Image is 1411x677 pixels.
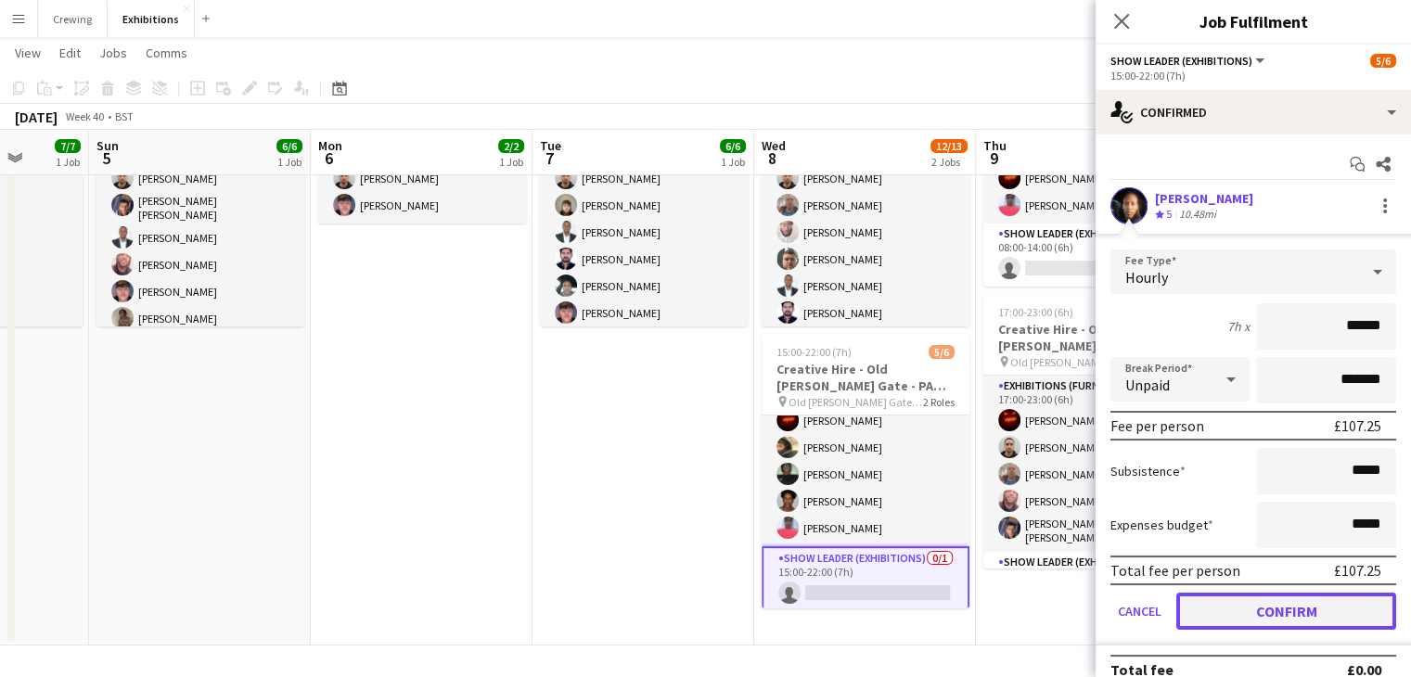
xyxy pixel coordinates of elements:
span: 15:00-22:00 (7h) [776,345,852,359]
div: £107.25 [1334,416,1381,435]
app-card-role: Exhibitions (Furniture [PERSON_NAME])2/208:00-14:00 (6h)[PERSON_NAME][PERSON_NAME] [983,134,1191,224]
div: 1 Job [721,155,745,169]
div: 1 Job [499,155,523,169]
button: Exhibitions [108,1,195,37]
div: Total fee per person [1110,561,1240,580]
span: Hourly [1125,268,1168,287]
span: 5/6 [1370,54,1396,68]
div: 1 Job [277,155,301,169]
div: 1 Job [56,155,80,169]
span: Mon [318,137,342,154]
button: Show Leader (Exhibitions) [1110,54,1267,68]
button: Confirm [1176,593,1396,630]
a: View [7,41,48,65]
a: Jobs [92,41,135,65]
app-card-role: Exhibitions (Furniture [PERSON_NAME])7/708:00-16:00 (8h)[PERSON_NAME][PERSON_NAME][PERSON_NAME][P... [762,134,969,358]
app-card-role: Show Leader (Exhibitions)0/1 [983,552,1191,615]
div: 15:00-22:00 (7h) [1110,69,1396,83]
div: £107.25 [1334,561,1381,580]
app-job-card: 08:00-20:00 (12h)6/6Creative Hire - Independent Hotel Olympia1 RoleExhibitions (Furniture [PERSON... [96,52,304,326]
app-job-card: 08:00-16:00 (8h)7/7Creative Hire - Independent Hotel Olympia1 RoleExhibitions (Furniture [PERSON_... [762,52,969,326]
span: Old [PERSON_NAME] Gate - PA Show [1010,355,1145,369]
div: [PERSON_NAME] [1155,190,1253,207]
span: 7 [537,147,561,169]
span: 2 Roles [923,395,955,409]
div: 7h x [1227,318,1250,335]
span: 17:00-23:00 (6h) [998,305,1073,319]
span: Tue [540,137,561,154]
span: Week 40 [61,109,108,123]
app-job-card: 17:00-23:00 (6h)5/6Creative Hire - Old [PERSON_NAME] Gate - PA Show Old [PERSON_NAME] Gate - PA S... [983,294,1191,568]
app-card-role: Exhibitions (Furniture [PERSON_NAME])6/617:00-22:00 (5h)[PERSON_NAME][PERSON_NAME][PERSON_NAME][P... [540,134,748,331]
div: Confirmed [1096,90,1411,134]
span: Jobs [99,45,127,61]
app-card-role: Exhibitions (Furniture [PERSON_NAME])5/515:00-22:00 (7h)[PERSON_NAME][PERSON_NAME][PERSON_NAME][P... [762,376,969,546]
app-card-role: Exhibitions (Furniture [PERSON_NAME])2/208:00-14:00 (6h)[PERSON_NAME][PERSON_NAME] [318,134,526,224]
a: Comms [138,41,195,65]
app-job-card: 15:00-22:00 (7h)5/6Creative Hire - Old [PERSON_NAME] Gate - PA Show Old [PERSON_NAME] Gate - PA S... [762,334,969,608]
button: Crewing [38,1,108,37]
button: Cancel [1110,593,1169,630]
app-card-role: Show Leader (Exhibitions)0/115:00-22:00 (7h) [762,546,969,613]
span: 5/6 [929,345,955,359]
h3: Creative Hire - Old [PERSON_NAME] Gate - PA Show [983,321,1191,354]
div: BST [115,109,134,123]
span: Unpaid [1125,376,1170,394]
h3: Job Fulfilment [1096,9,1411,33]
span: Show Leader (Exhibitions) [1110,54,1252,68]
app-card-role: Exhibitions (Furniture [PERSON_NAME])6/608:00-20:00 (12h)[PERSON_NAME][PERSON_NAME] [PERSON_NAME]... [96,134,304,337]
div: Fee per person [1110,416,1204,435]
span: 5 [94,147,119,169]
label: Expenses budget [1110,517,1213,533]
span: Comms [146,45,187,61]
span: Old [PERSON_NAME] Gate - PA Show [789,395,923,409]
app-card-role: Exhibitions (Furniture [PERSON_NAME])5/517:00-23:00 (6h)[PERSON_NAME][PERSON_NAME][PERSON_NAME][P... [983,376,1191,552]
app-card-role: Show Leader (Exhibitions)0/108:00-14:00 (6h) [983,224,1191,287]
span: 9 [981,147,1007,169]
span: 8 [759,147,786,169]
label: Subsistence [1110,463,1186,479]
div: 2 Jobs [931,155,967,169]
span: 2/2 [498,139,524,153]
span: 7/7 [55,139,81,153]
span: Edit [59,45,81,61]
span: Sun [96,137,119,154]
span: 12/13 [930,139,968,153]
span: 6/6 [720,139,746,153]
span: View [15,45,41,61]
span: 5 [1166,207,1172,221]
div: [DATE] [15,108,58,126]
span: 6 [315,147,342,169]
app-job-card: 17:00-22:00 (5h)6/6Creative Hire - Independent Hotel Olympia1 RoleExhibitions (Furniture [PERSON_... [540,52,748,326]
div: 10.48mi [1175,207,1220,223]
h3: Creative Hire - Old [PERSON_NAME] Gate - PA Show [762,361,969,394]
span: 6/6 [276,139,302,153]
span: Wed [762,137,786,154]
a: Edit [52,41,88,65]
span: Thu [983,137,1007,154]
